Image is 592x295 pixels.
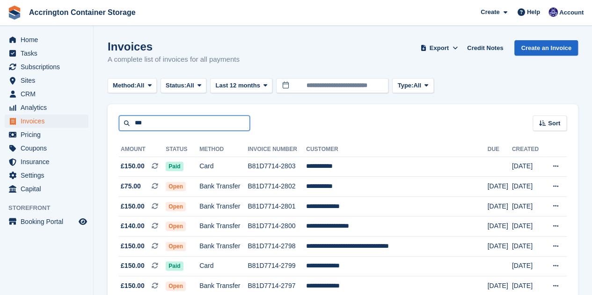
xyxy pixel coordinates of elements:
span: Analytics [21,101,77,114]
span: Subscriptions [21,60,77,73]
h1: Invoices [108,40,240,53]
td: [DATE] [487,196,512,216]
a: menu [5,101,88,114]
img: stora-icon-8386f47178a22dfd0bd8f6a31ec36ba5ce8667c1dd55bd0f319d3a0aa187defe.svg [7,6,22,20]
span: Capital [21,182,77,195]
td: Bank Transfer [199,237,248,257]
span: Tasks [21,47,77,60]
a: menu [5,169,88,182]
td: Bank Transfer [199,196,248,216]
td: [DATE] [512,256,544,276]
a: menu [5,142,88,155]
button: Export [418,40,460,56]
a: menu [5,115,88,128]
span: Last 12 months [215,81,260,90]
td: Card [199,256,248,276]
td: [DATE] [512,196,544,216]
td: B81D7714-2799 [248,256,306,276]
a: menu [5,215,88,228]
span: £140.00 [121,221,145,231]
td: [DATE] [487,237,512,257]
span: Open [166,281,186,291]
button: Method: All [108,78,157,94]
a: menu [5,87,88,101]
span: £150.00 [121,281,145,291]
span: Open [166,202,186,211]
span: Type: [397,81,413,90]
a: Accrington Container Storage [25,5,139,20]
span: £150.00 [121,161,145,171]
button: Last 12 months [210,78,272,94]
button: Status: All [161,78,206,94]
span: £150.00 [121,201,145,211]
a: Create an Invoice [514,40,578,56]
span: Open [166,222,186,231]
button: Type: All [392,78,433,94]
a: Preview store [77,216,88,227]
span: Method: [113,81,137,90]
span: Create [481,7,499,17]
a: menu [5,33,88,46]
span: Sort [548,119,560,128]
td: [DATE] [512,177,544,197]
span: Open [166,242,186,251]
td: [DATE] [487,216,512,237]
th: Invoice Number [248,142,306,157]
span: Home [21,33,77,46]
td: [DATE] [512,237,544,257]
td: Bank Transfer [199,177,248,197]
th: Due [487,142,512,157]
span: CRM [21,87,77,101]
span: Export [430,43,449,53]
td: Card [199,157,248,177]
a: menu [5,47,88,60]
span: Paid [166,162,183,171]
span: All [413,81,421,90]
th: Status [166,142,199,157]
a: Credit Notes [463,40,507,56]
span: All [137,81,145,90]
span: Account [559,8,584,17]
span: Pricing [21,128,77,141]
td: B81D7714-2800 [248,216,306,237]
span: Paid [166,261,183,271]
span: Coupons [21,142,77,155]
span: Insurance [21,155,77,168]
a: menu [5,128,88,141]
span: Open [166,182,186,191]
span: Sites [21,74,77,87]
span: £150.00 [121,261,145,271]
td: Bank Transfer [199,216,248,237]
span: Invoices [21,115,77,128]
a: menu [5,74,88,87]
span: Help [527,7,540,17]
td: B81D7714-2802 [248,177,306,197]
span: Storefront [8,203,93,213]
a: menu [5,182,88,195]
a: menu [5,155,88,168]
td: B81D7714-2801 [248,196,306,216]
th: Customer [306,142,487,157]
th: Amount [119,142,166,157]
td: [DATE] [512,157,544,177]
span: £75.00 [121,181,141,191]
td: [DATE] [512,216,544,237]
th: Method [199,142,248,157]
th: Created [512,142,544,157]
p: A complete list of invoices for all payments [108,54,240,65]
a: menu [5,60,88,73]
img: Jacob Connolly [548,7,558,17]
span: £150.00 [121,241,145,251]
span: Settings [21,169,77,182]
span: All [186,81,194,90]
span: Status: [166,81,186,90]
span: Booking Portal [21,215,77,228]
td: B81D7714-2798 [248,237,306,257]
td: B81D7714-2803 [248,157,306,177]
td: [DATE] [487,177,512,197]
